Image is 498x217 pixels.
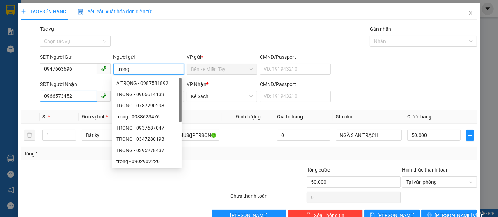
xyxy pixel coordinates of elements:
[407,114,431,120] span: Cước hàng
[260,53,330,61] div: CMND/Passport
[116,146,178,154] div: TRỌNG - 0395278437
[466,130,475,141] button: plus
[112,133,182,145] div: TRỌNG - 0347280193
[116,158,178,165] div: trong - 0902902220
[112,78,182,89] div: A TRỌNG - 0987581892
[236,114,261,120] span: Định lượng
[333,110,405,124] th: Ghi chú
[116,124,178,132] div: TRONG - 0937687047
[40,26,54,32] label: Tác vụ
[101,66,106,71] span: phone
[112,156,182,167] div: trong - 0902902220
[187,53,257,61] div: VP gửi
[78,9,152,14] span: Yêu cầu xuất hóa đơn điện tử
[230,192,306,204] div: Chưa thanh toán
[187,81,206,87] span: VP Nhận
[112,111,182,122] div: trong - 0938623476
[336,130,402,141] input: Ghi Chú
[42,114,48,120] span: SL
[191,91,253,102] span: Kế Sách
[116,135,178,143] div: TRỌNG - 0347280193
[82,114,108,120] span: Đơn vị tính
[40,80,110,88] div: SĐT Người Nhận
[116,79,178,87] div: A TRỌNG - 0987581892
[116,102,178,109] div: TRỌNG - 0787790298
[468,10,473,16] span: close
[277,130,330,141] input: 0
[191,64,253,74] span: Bến xe Miền Tây
[112,100,182,111] div: TRỌNG - 0787790298
[101,93,106,99] span: phone
[86,130,144,140] span: Bất kỳ
[112,122,182,133] div: TRONG - 0937687047
[24,150,193,158] div: Tổng: 1
[116,113,178,121] div: trong - 0938623476
[461,3,480,23] button: Close
[370,26,391,32] label: Gán nhãn
[40,53,110,61] div: SĐT Người Gửi
[21,9,67,14] span: TẠO ĐƠN HÀNG
[113,53,184,61] div: Người gửi
[307,167,330,173] span: Tổng cước
[402,167,449,173] label: Hình thức thanh toán
[406,177,473,187] span: Tại văn phòng
[112,145,182,156] div: TRỌNG - 0395278437
[112,89,182,100] div: TRỌNG - 0906614133
[24,130,35,141] button: delete
[277,114,303,120] span: Giá trị hàng
[78,9,83,15] img: icon
[21,9,26,14] span: plus
[466,132,474,138] span: plus
[260,80,330,88] div: CMND/Passport
[153,130,220,141] input: VD: Bàn, Ghế
[116,91,178,98] div: TRỌNG - 0906614133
